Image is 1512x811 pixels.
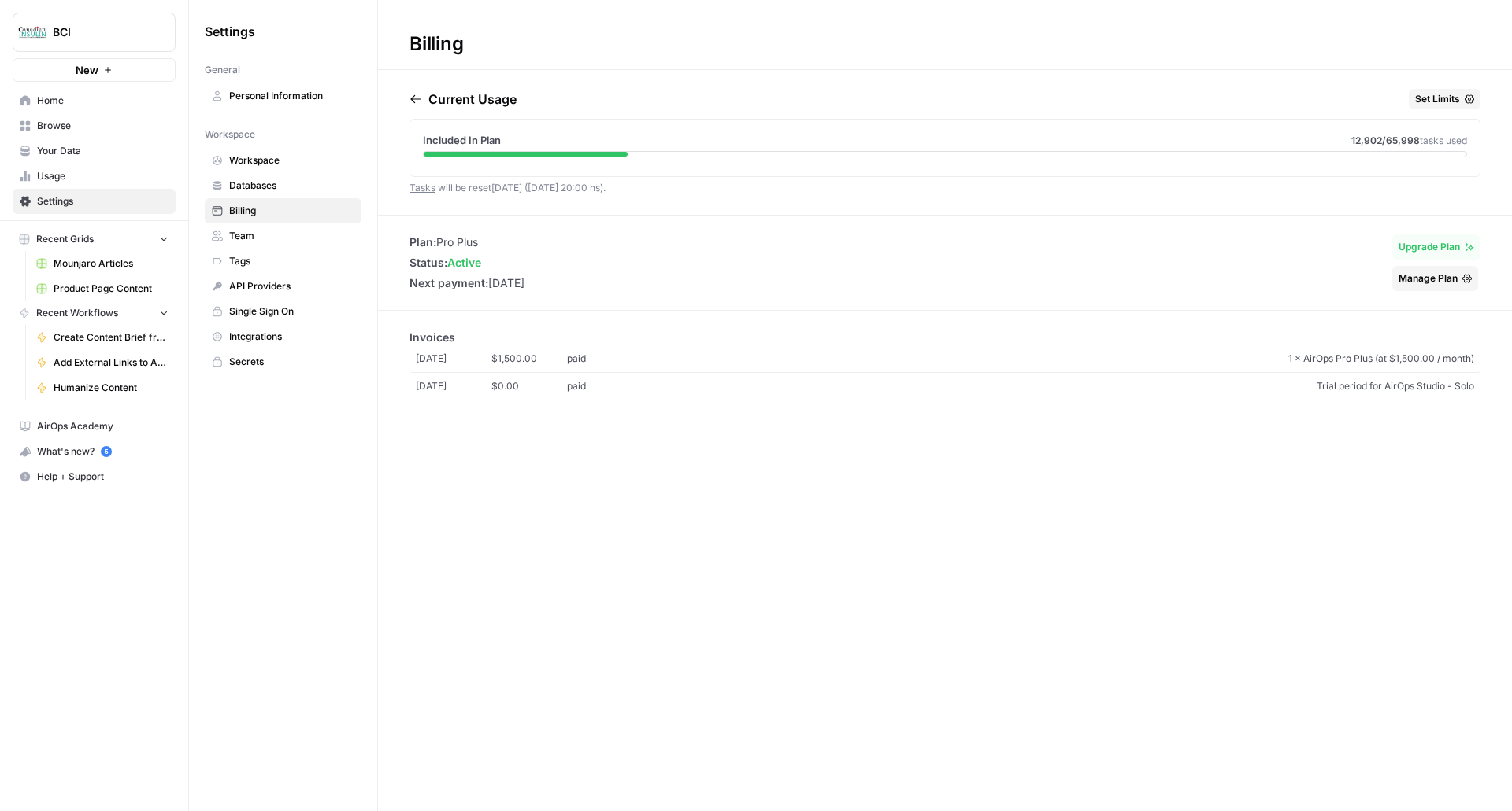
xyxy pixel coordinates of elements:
[13,414,176,439] a: AirOps Academy
[29,276,176,301] a: Product Page Content
[1399,240,1460,254] span: Upgrade Plan
[205,274,361,299] a: API Providers
[409,275,524,291] li: [DATE]
[567,379,643,393] span: paid
[205,198,361,223] a: Billing
[229,153,354,168] span: Workspace
[229,304,354,319] span: Single Sign On
[18,18,46,46] img: BCI Logo
[491,352,567,366] span: $1,500.00
[37,94,169,108] span: Home
[409,373,1480,400] a: [DATE]$0.00paidTrial period for AirOps Studio - Solo
[205,299,361,324] a: Single Sign On
[643,352,1474,366] span: 1 × AirOps Pro Plus (at $1,500.00 / month)
[13,13,176,52] button: Workspace: BCI
[29,375,176,400] a: Humanize Content
[229,279,354,293] span: API Providers
[1399,271,1458,286] span: Manage Plan
[491,379,567,393] span: $0.00
[37,419,169,433] span: AirOps Academy
[13,164,176,189] a: Usage
[643,379,1474,393] span: Trial period for AirOps Studio - Solo
[29,350,176,375] a: Add External Links to Article
[409,276,488,289] span: Next payment:
[13,464,176,489] button: Help + Support
[229,330,354,344] span: Integrations
[1392,234,1480,260] button: Upgrade Plan
[1420,135,1467,146] span: tasks used
[54,256,169,271] span: Mounjaro Articles
[447,256,481,269] span: active
[54,282,169,296] span: Product Page Content
[76,62,98,78] span: New
[54,330,169,345] span: Create Content Brief from Keyword - Mounjaro
[1351,135,1420,146] span: 12,902 /65,998
[428,90,517,109] p: Current Usage
[229,254,354,268] span: Tags
[229,355,354,369] span: Secrets
[29,251,176,276] a: Mounjaro Articles
[37,194,169,208] span: Settings
[205,249,361,274] a: Tags
[13,113,176,138] a: Browse
[13,138,176,164] a: Your Data
[378,31,495,57] div: Billing
[409,345,1480,373] a: [DATE]$1,500.00paid1 × AirOps Pro Plus (at $1,500.00 / month)
[567,352,643,366] span: paid
[229,229,354,243] span: Team
[37,470,169,484] span: Help + Support
[1392,266,1478,291] button: Manage Plan
[229,89,354,103] span: Personal Information
[409,182,606,194] span: will be reset [DATE] ([DATE] 20:00 hs) .
[409,234,524,250] li: Pro Plus
[1415,92,1460,106] span: Set Limits
[54,381,169,395] span: Humanize Content
[409,330,1480,345] p: Invoices
[423,132,501,148] span: Included In Plan
[13,227,176,251] button: Recent Grids
[13,88,176,113] a: Home
[205,63,240,77] span: General
[53,24,148,40] span: BCI
[13,440,175,463] div: What's new?
[36,306,118,320] span: Recent Workflows
[205,127,255,142] span: Workspace
[54,356,169,370] span: Add External Links to Article
[36,232,94,246] span: Recent Grids
[37,144,169,158] span: Your Data
[37,169,169,183] span: Usage
[13,301,176,325] button: Recent Workflows
[229,179,354,193] span: Databases
[37,119,169,133] span: Browse
[205,349,361,374] a: Secrets
[205,173,361,198] a: Databases
[29,325,176,350] a: Create Content Brief from Keyword - Mounjaro
[1409,89,1480,109] button: Set Limits
[416,379,491,393] span: [DATE]
[205,324,361,349] a: Integrations
[205,223,361,249] a: Team
[101,446,112,457] a: 5
[416,352,491,366] span: [DATE]
[13,58,176,82] button: New
[205,22,255,41] span: Settings
[409,256,447,269] span: Status:
[409,235,436,249] span: Plan:
[104,448,108,455] text: 5
[13,189,176,214] a: Settings
[205,83,361,109] a: Personal Information
[409,182,435,194] a: Tasks
[205,148,361,173] a: Workspace
[229,204,354,218] span: Billing
[13,439,176,464] button: What's new? 5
